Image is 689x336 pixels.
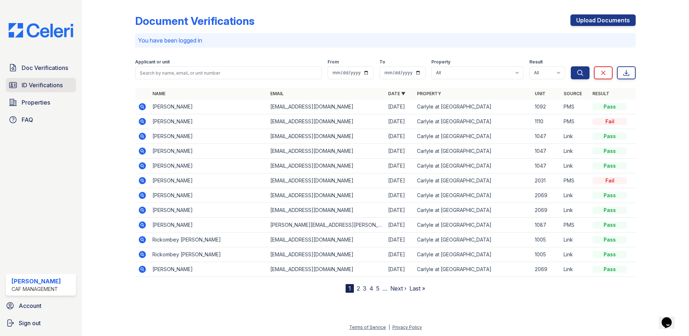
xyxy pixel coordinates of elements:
[135,66,322,79] input: Search by name, email, or unit number
[3,316,79,330] button: Sign out
[414,233,532,247] td: Carlyle at [GEOGRAPHIC_DATA]
[414,159,532,173] td: Carlyle at [GEOGRAPHIC_DATA]
[532,203,561,218] td: 2069
[267,114,385,129] td: [EMAIL_ADDRESS][DOMAIN_NAME]
[431,59,450,65] label: Property
[349,324,386,330] a: Terms of Service
[376,285,379,292] a: 5
[529,59,543,65] label: Result
[150,129,267,144] td: [PERSON_NAME]
[414,129,532,144] td: Carlyle at [GEOGRAPHIC_DATA]
[267,188,385,203] td: [EMAIL_ADDRESS][DOMAIN_NAME]
[592,221,627,229] div: Pass
[6,112,76,127] a: FAQ
[267,218,385,233] td: [PERSON_NAME][EMAIL_ADDRESS][PERSON_NAME][DOMAIN_NAME]
[267,247,385,262] td: [EMAIL_ADDRESS][DOMAIN_NAME]
[532,173,561,188] td: 2031
[363,285,366,292] a: 3
[592,147,627,155] div: Pass
[385,262,414,277] td: [DATE]
[414,218,532,233] td: Carlyle at [GEOGRAPHIC_DATA]
[346,284,354,293] div: 1
[561,247,590,262] td: Link
[328,59,339,65] label: From
[592,162,627,169] div: Pass
[385,173,414,188] td: [DATE]
[414,100,532,114] td: Carlyle at [GEOGRAPHIC_DATA]
[6,61,76,75] a: Doc Verifications
[532,129,561,144] td: 1047
[385,233,414,247] td: [DATE]
[22,63,68,72] span: Doc Verifications
[150,247,267,262] td: Rickombey [PERSON_NAME]
[414,144,532,159] td: Carlyle at [GEOGRAPHIC_DATA]
[592,133,627,140] div: Pass
[385,159,414,173] td: [DATE]
[22,98,50,107] span: Properties
[414,247,532,262] td: Carlyle at [GEOGRAPHIC_DATA]
[135,59,170,65] label: Applicant or unit
[570,14,636,26] a: Upload Documents
[414,203,532,218] td: Carlyle at [GEOGRAPHIC_DATA]
[385,144,414,159] td: [DATE]
[382,284,387,293] span: …
[561,173,590,188] td: PMS
[532,218,561,233] td: 1087
[385,114,414,129] td: [DATE]
[3,299,79,313] a: Account
[385,203,414,218] td: [DATE]
[12,286,61,293] div: CAF Management
[561,233,590,247] td: Link
[592,192,627,199] div: Pass
[267,129,385,144] td: [EMAIL_ADDRESS][DOMAIN_NAME]
[535,91,546,96] a: Unit
[592,266,627,273] div: Pass
[385,129,414,144] td: [DATE]
[267,173,385,188] td: [EMAIL_ADDRESS][DOMAIN_NAME]
[385,188,414,203] td: [DATE]
[150,144,267,159] td: [PERSON_NAME]
[270,91,284,96] a: Email
[385,247,414,262] td: [DATE]
[414,262,532,277] td: Carlyle at [GEOGRAPHIC_DATA]
[3,23,79,37] img: CE_Logo_Blue-a8612792a0a2168367f1c8372b55b34899dd931a85d93a1a3d3e32e68fde9ad4.png
[592,177,627,184] div: Fail
[135,14,254,27] div: Document Verifications
[385,100,414,114] td: [DATE]
[150,262,267,277] td: [PERSON_NAME]
[12,277,61,286] div: [PERSON_NAME]
[150,159,267,173] td: [PERSON_NAME]
[561,100,590,114] td: PMS
[369,285,373,292] a: 4
[150,100,267,114] td: [PERSON_NAME]
[150,218,267,233] td: [PERSON_NAME]
[592,207,627,214] div: Pass
[532,144,561,159] td: 1047
[592,118,627,125] div: Fail
[592,91,609,96] a: Result
[561,114,590,129] td: PMS
[390,285,406,292] a: Next ›
[22,81,63,89] span: ID Verifications
[409,285,425,292] a: Last »
[19,319,41,327] span: Sign out
[532,188,561,203] td: 2069
[532,233,561,247] td: 1005
[592,236,627,243] div: Pass
[267,233,385,247] td: [EMAIL_ADDRESS][DOMAIN_NAME]
[532,159,561,173] td: 1047
[138,36,633,45] p: You have been logged in
[150,203,267,218] td: [PERSON_NAME]
[379,59,385,65] label: To
[19,301,41,310] span: Account
[532,262,561,277] td: 2069
[357,285,360,292] a: 2
[561,188,590,203] td: Link
[561,129,590,144] td: Link
[592,103,627,110] div: Pass
[267,100,385,114] td: [EMAIL_ADDRESS][DOMAIN_NAME]
[267,144,385,159] td: [EMAIL_ADDRESS][DOMAIN_NAME]
[561,218,590,233] td: PMS
[564,91,582,96] a: Source
[561,159,590,173] td: Link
